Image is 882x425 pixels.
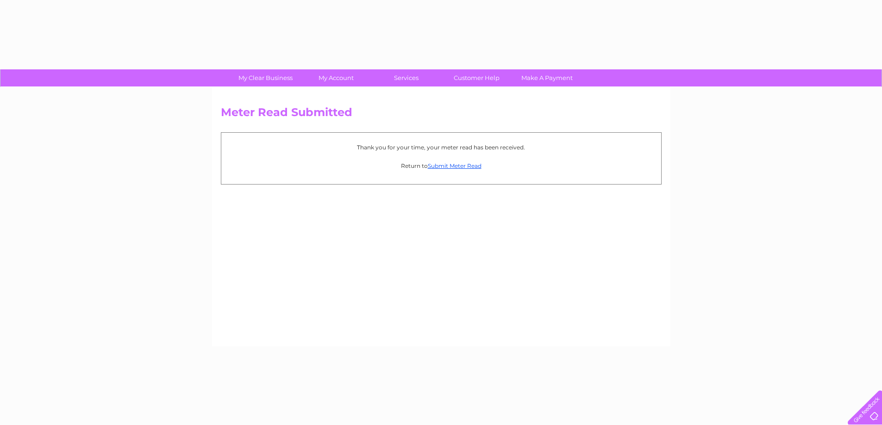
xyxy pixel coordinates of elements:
a: My Clear Business [227,69,304,86]
a: My Account [298,69,374,86]
a: Customer Help [438,69,515,86]
a: Services [368,69,444,86]
a: Make A Payment [509,69,585,86]
a: Submit Meter Read [428,162,482,169]
h2: Meter Read Submitted [221,106,662,123]
p: Return to [226,161,657,170]
p: Thank you for your time, your meter read has been received. [226,143,657,152]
